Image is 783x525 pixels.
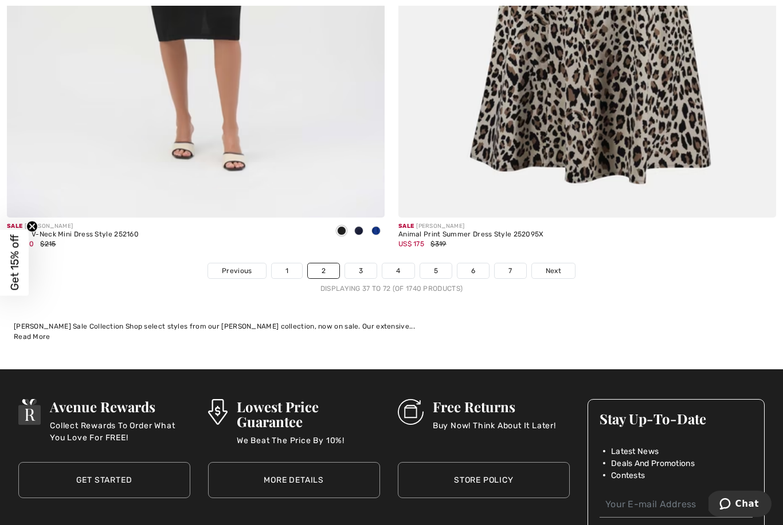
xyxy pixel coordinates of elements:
[433,399,556,414] h3: Free Returns
[40,240,56,248] span: $215
[708,491,772,519] iframe: Opens a widget where you can chat to one of our agents
[14,321,769,331] div: [PERSON_NAME] Sale Collection Shop select styles from our [PERSON_NAME] collection, now on sale. ...
[433,420,556,443] p: Buy Now! Think About It Later!
[308,263,339,278] a: 2
[18,462,190,498] a: Get Started
[420,263,452,278] a: 5
[546,266,561,276] span: Next
[398,223,414,230] span: Sale
[382,263,414,278] a: 4
[208,263,265,278] a: Previous
[398,462,570,498] a: Store Policy
[398,240,424,248] span: US$ 175
[345,263,377,278] a: 3
[272,263,302,278] a: 1
[237,399,380,429] h3: Lowest Price Guarantee
[26,220,38,232] button: Close teaser
[7,223,22,230] span: Sale
[7,231,139,239] div: Casual V-Neck Mini Dress Style 252160
[367,222,385,241] div: Royal Sapphire 163
[208,399,228,425] img: Lowest Price Guarantee
[457,263,489,278] a: 6
[208,462,380,498] a: More Details
[350,222,367,241] div: Midnight Blue
[50,420,190,443] p: Collect Rewards To Order What You Love For FREE!
[611,469,645,481] span: Contests
[611,445,659,457] span: Latest News
[237,435,380,457] p: We Beat The Price By 10%!
[50,399,190,414] h3: Avenue Rewards
[333,222,350,241] div: Black
[611,457,695,469] span: Deals And Promotions
[532,263,575,278] a: Next
[14,333,50,341] span: Read More
[430,240,446,248] span: $319
[18,399,41,425] img: Avenue Rewards
[495,263,526,278] a: 7
[600,492,753,518] input: Your E-mail Address
[8,235,21,291] span: Get 15% off
[398,399,424,425] img: Free Returns
[222,266,252,276] span: Previous
[7,222,139,231] div: [PERSON_NAME]
[398,222,544,231] div: [PERSON_NAME]
[398,231,544,239] div: Animal Print Summer Dress Style 252095X
[600,411,753,426] h3: Stay Up-To-Date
